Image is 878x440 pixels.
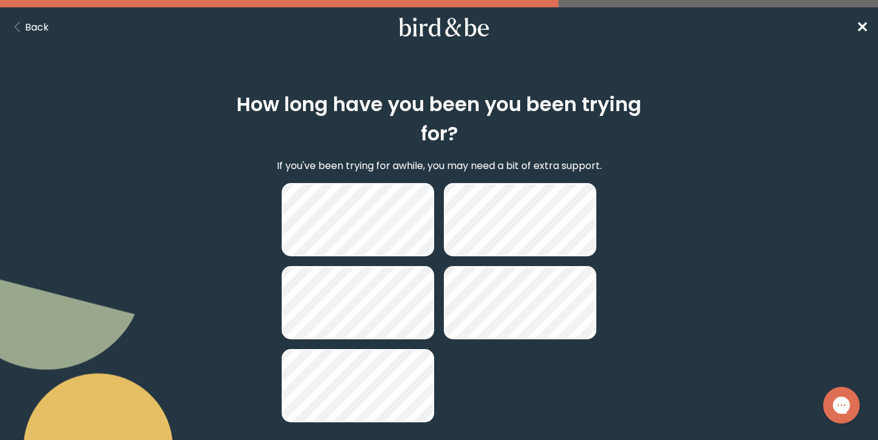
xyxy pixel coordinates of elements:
[817,383,866,428] iframe: Gorgias live chat messenger
[856,16,868,38] a: ✕
[277,158,602,173] p: If you've been trying for awhile, you may need a bit of extra support.
[10,20,49,35] button: Back Button
[229,90,649,148] h2: How long have you been you been trying for?
[856,17,868,37] span: ✕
